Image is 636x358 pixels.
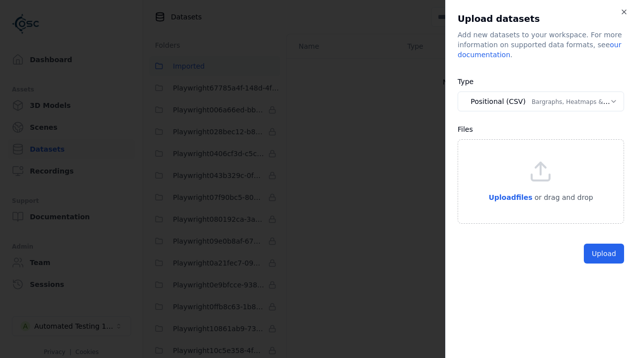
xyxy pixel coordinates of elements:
button: Upload [584,244,624,264]
label: Files [458,125,473,133]
div: Add new datasets to your workspace. For more information on supported data formats, see . [458,30,624,60]
span: Upload files [488,193,532,201]
label: Type [458,78,474,86]
h2: Upload datasets [458,12,624,26]
p: or drag and drop [533,191,593,203]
